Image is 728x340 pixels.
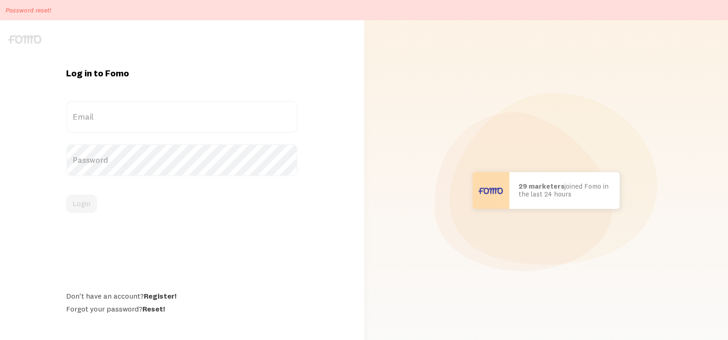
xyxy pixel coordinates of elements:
[473,172,509,209] img: User avatar
[142,304,165,313] a: Reset!
[519,182,564,190] b: 29 marketers
[66,291,298,300] div: Don't have an account?
[6,6,51,15] p: Password reset!
[519,183,610,198] p: joined Fomo in the last 24 hours
[66,144,298,176] label: Password
[66,304,298,313] div: Forgot your password?
[144,291,176,300] a: Register!
[8,35,41,44] img: fomo-logo-gray-b99e0e8ada9f9040e2984d0d95b3b12da0074ffd48d1e5cb62ac37fc77b0b268.svg
[66,67,298,79] h1: Log in to Fomo
[66,101,298,133] label: Email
